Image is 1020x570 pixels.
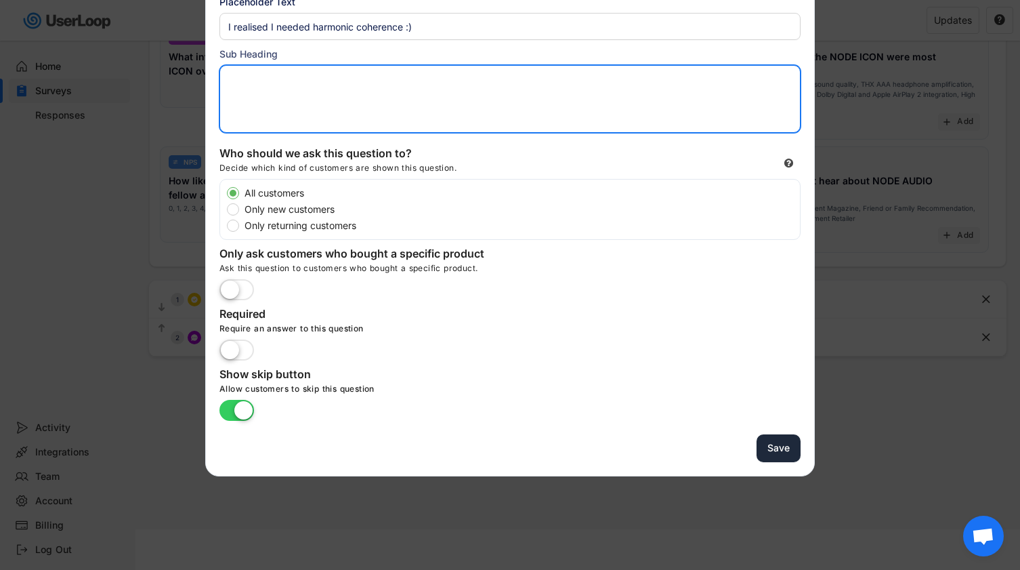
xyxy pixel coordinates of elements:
[240,221,800,230] label: Only returning customers
[219,323,626,340] div: Require an answer to this question
[757,434,801,462] button: Save
[219,163,558,179] div: Decide which kind of customers are shown this question.
[219,307,490,323] div: Required
[219,263,801,279] div: Ask this question to customers who bought a specific product.
[963,516,1004,556] div: Open chat
[240,188,800,198] label: All customers
[219,384,626,400] div: Allow customers to skip this question
[219,47,801,61] div: Sub Heading
[219,247,490,263] div: Only ask customers who bought a specific product
[219,146,490,163] div: Who should we ask this question to?
[240,205,800,214] label: Only new customers
[219,367,490,384] div: Show skip button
